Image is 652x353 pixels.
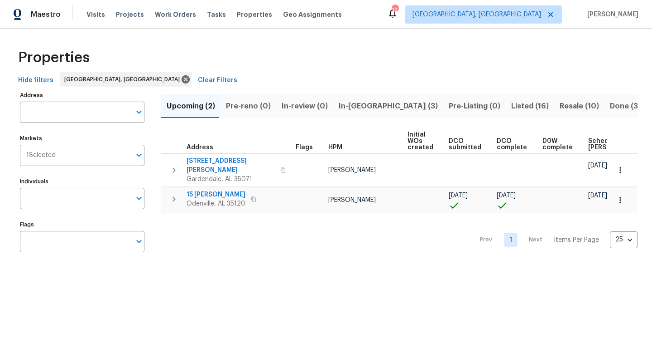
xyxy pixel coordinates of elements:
span: D0W complete [542,138,573,151]
span: [PERSON_NAME] [328,197,376,203]
span: [GEOGRAPHIC_DATA], [GEOGRAPHIC_DATA] [412,10,541,19]
span: In-[GEOGRAPHIC_DATA] (3) [339,100,438,113]
span: Work Orders [155,10,196,19]
span: Properties [18,53,90,62]
div: [GEOGRAPHIC_DATA], [GEOGRAPHIC_DATA] [60,72,192,87]
span: Clear Filters [198,75,237,86]
label: Flags [20,222,144,227]
span: Done (371) [610,100,648,113]
span: Geo Assignments [283,10,342,19]
label: Individuals [20,179,144,184]
span: Tasks [207,11,226,18]
span: [DATE] [588,192,607,199]
span: Visits [86,10,105,19]
span: DCO submitted [449,138,481,151]
span: [STREET_ADDRESS][PERSON_NAME] [187,157,275,175]
span: Initial WOs created [407,132,433,151]
span: Scheduled [PERSON_NAME] [588,138,639,151]
span: Listed (16) [511,100,549,113]
button: Open [133,149,145,162]
a: Goto page 1 [504,233,518,247]
span: Pre-reno (0) [226,100,271,113]
label: Address [20,93,144,98]
span: [DATE] [449,192,468,199]
label: Markets [20,136,144,141]
span: Flags [296,144,313,151]
span: [PERSON_NAME] [328,167,376,173]
button: Open [133,235,145,248]
p: Items Per Page [554,235,599,245]
div: 25 [610,228,638,251]
span: Gardendale, AL 35071 [187,175,275,184]
span: Pre-Listing (0) [449,100,500,113]
span: DCO complete [497,138,527,151]
span: In-review (0) [282,100,328,113]
span: [DATE] [497,192,516,199]
span: Odenville, AL 35120 [187,199,245,208]
span: [DATE] [588,162,607,169]
span: Hide filters [18,75,53,86]
span: 1 Selected [26,152,56,159]
span: Projects [116,10,144,19]
button: Open [133,106,145,118]
nav: Pagination Navigation [471,219,638,261]
span: [PERSON_NAME] [584,10,638,19]
span: Maestro [31,10,61,19]
span: 15 [PERSON_NAME] [187,190,245,199]
button: Hide filters [14,72,57,89]
span: [GEOGRAPHIC_DATA], [GEOGRAPHIC_DATA] [64,75,183,84]
div: 12 [392,5,398,15]
span: HPM [328,144,342,151]
span: Resale (10) [560,100,599,113]
span: Properties [237,10,272,19]
span: Upcoming (2) [167,100,215,113]
button: Clear Filters [194,72,241,89]
span: Address [187,144,213,151]
button: Open [133,192,145,205]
